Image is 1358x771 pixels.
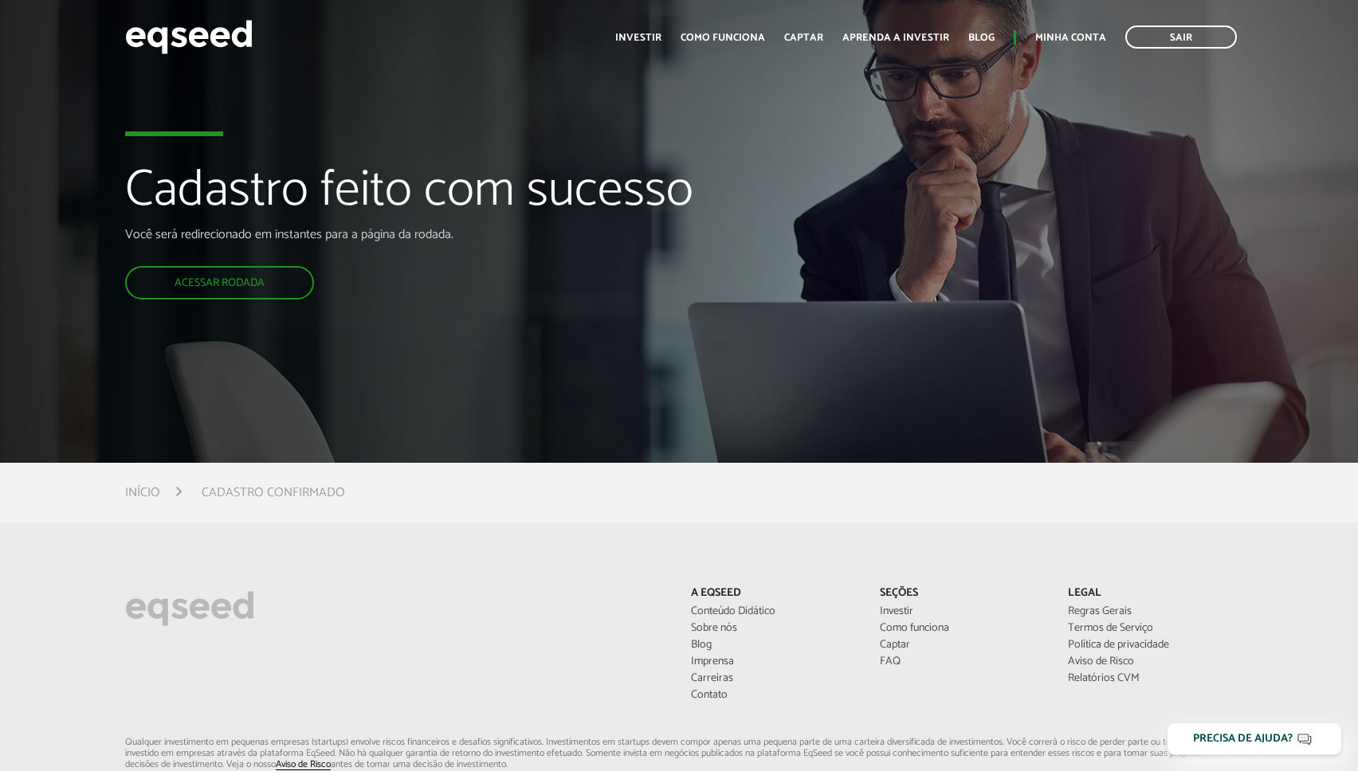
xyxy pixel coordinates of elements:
a: Conteúdo Didático [691,606,856,617]
p: A EqSeed [691,587,856,601]
a: Investir [880,606,1045,617]
a: Captar [880,640,1045,651]
a: Minha conta [1035,33,1106,43]
a: Aprenda a investir [842,33,949,43]
a: Investir [615,33,661,43]
a: Regras Gerais [1068,606,1233,617]
a: Termos de Serviço [1068,623,1233,634]
a: Captar [784,33,823,43]
img: EqSeed Logo [125,587,254,630]
a: Contato [691,690,856,701]
a: Como funciona [681,33,765,43]
p: Legal [1068,587,1233,601]
a: Aviso de Risco [1068,656,1233,667]
a: Aviso de Risco [276,760,331,770]
a: Política de privacidade [1068,640,1233,651]
a: Imprensa [691,656,856,667]
a: Sobre nós [691,623,856,634]
a: Carreiras [691,673,856,684]
p: Você será redirecionado em instantes para a página da rodada. [125,227,780,242]
a: Blog [968,33,995,43]
a: Relatórios CVM [1068,673,1233,684]
p: Seções [880,587,1045,601]
a: Início [125,487,160,499]
a: Blog [691,640,856,651]
a: Como funciona [880,623,1045,634]
a: Sair [1125,25,1237,49]
a: Acessar rodada [125,266,314,299]
a: FAQ [880,656,1045,667]
h1: Cadastro feito com sucesso [125,163,780,227]
li: Cadastro confirmado [202,482,345,503]
img: EqSeed [125,16,253,58]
